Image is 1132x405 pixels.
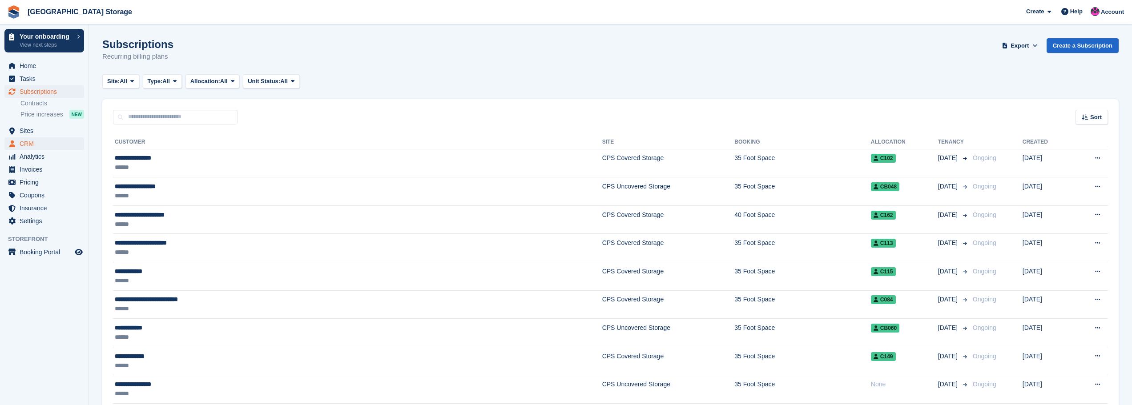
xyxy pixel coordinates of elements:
td: CPS Covered Storage [602,290,735,319]
a: menu [4,189,84,201]
td: [DATE] [1023,347,1072,375]
td: 35 Foot Space [734,177,871,206]
span: Settings [20,215,73,227]
button: Site: All [102,74,139,89]
span: C084 [871,295,896,304]
span: C115 [871,267,896,276]
span: Site: [107,77,120,86]
span: [DATE] [938,295,959,304]
span: C113 [871,239,896,248]
span: Unit Status: [248,77,280,86]
td: [DATE] [1023,177,1072,206]
th: Allocation [871,135,938,149]
button: Allocation: All [185,74,240,89]
span: Sites [20,124,73,137]
span: Ongoing [973,324,996,331]
span: Allocation: [190,77,220,86]
h1: Subscriptions [102,38,173,50]
span: [DATE] [938,238,959,248]
span: Create [1026,7,1044,16]
a: Preview store [73,247,84,257]
td: [DATE] [1023,290,1072,319]
span: Tasks [20,72,73,85]
span: [DATE] [938,352,959,361]
button: Export [1000,38,1039,53]
td: [DATE] [1023,375,1072,404]
span: All [280,77,288,86]
th: Created [1023,135,1072,149]
a: Contracts [20,99,84,108]
td: CPS Covered Storage [602,234,735,262]
span: Account [1101,8,1124,16]
span: C162 [871,211,896,220]
span: Ongoing [973,381,996,388]
span: Ongoing [973,353,996,360]
img: stora-icon-8386f47178a22dfd0bd8f6a31ec36ba5ce8667c1dd55bd0f319d3a0aa187defe.svg [7,5,20,19]
img: Jantz Morgan [1091,7,1100,16]
button: Type: All [143,74,182,89]
span: Price increases [20,110,63,119]
a: menu [4,246,84,258]
span: Type: [148,77,163,86]
td: 40 Foot Space [734,205,871,234]
a: menu [4,202,84,214]
span: [DATE] [938,153,959,163]
span: C149 [871,352,896,361]
p: Recurring billing plans [102,52,173,62]
a: menu [4,60,84,72]
span: Ongoing [973,183,996,190]
a: menu [4,124,84,137]
span: Insurance [20,202,73,214]
td: [DATE] [1023,149,1072,177]
a: [GEOGRAPHIC_DATA] Storage [24,4,136,19]
td: [DATE] [1023,234,1072,262]
span: [DATE] [938,210,959,220]
td: [DATE] [1023,319,1072,347]
span: CRM [20,137,73,150]
span: [DATE] [938,267,959,276]
th: Tenancy [938,135,969,149]
td: CPS Uncovered Storage [602,319,735,347]
a: menu [4,176,84,188]
td: 35 Foot Space [734,290,871,319]
td: 35 Foot Space [734,375,871,404]
a: Your onboarding View next steps [4,29,84,52]
td: 35 Foot Space [734,234,871,262]
span: [DATE] [938,323,959,333]
a: menu [4,150,84,163]
span: All [220,77,228,86]
span: Ongoing [973,154,996,161]
p: Your onboarding [20,33,73,40]
th: Customer [113,135,602,149]
p: View next steps [20,41,73,49]
span: Ongoing [973,268,996,275]
span: Ongoing [973,296,996,303]
td: 35 Foot Space [734,262,871,291]
span: CB060 [871,324,899,333]
span: [DATE] [938,380,959,389]
td: 35 Foot Space [734,347,871,375]
span: Pricing [20,176,73,188]
span: CB048 [871,182,899,191]
span: [DATE] [938,182,959,191]
span: C102 [871,154,896,163]
td: CPS Covered Storage [602,347,735,375]
td: CPS Uncovered Storage [602,375,735,404]
span: Analytics [20,150,73,163]
td: CPS Covered Storage [602,149,735,177]
th: Site [602,135,735,149]
span: All [120,77,127,86]
div: NEW [69,110,84,119]
td: 35 Foot Space [734,319,871,347]
td: 35 Foot Space [734,149,871,177]
span: All [162,77,170,86]
td: CPS Covered Storage [602,205,735,234]
span: Ongoing [973,211,996,218]
span: Subscriptions [20,85,73,98]
span: Ongoing [973,239,996,246]
td: [DATE] [1023,262,1072,291]
a: menu [4,72,84,85]
span: Help [1070,7,1083,16]
a: menu [4,215,84,227]
span: Invoices [20,163,73,176]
